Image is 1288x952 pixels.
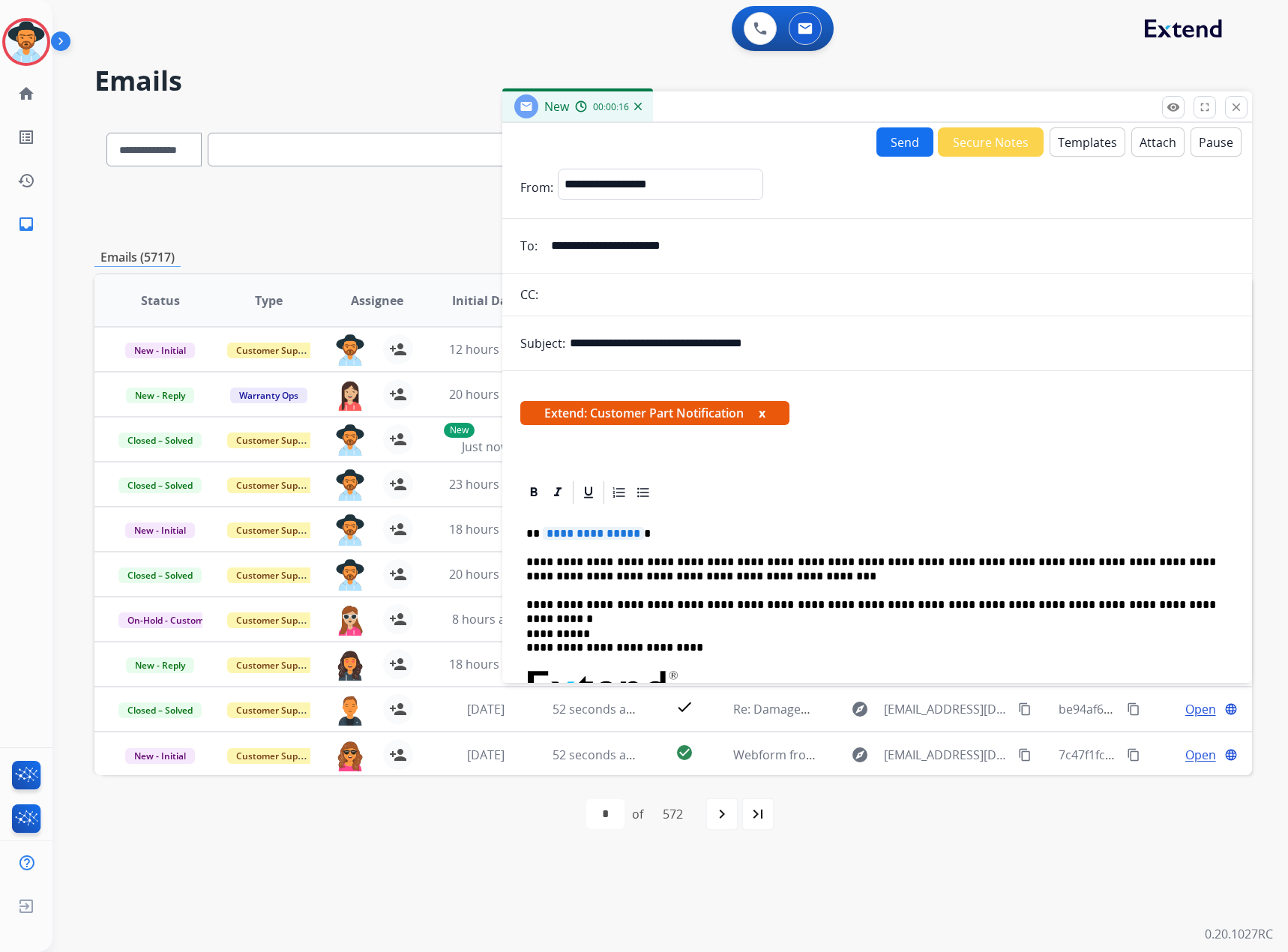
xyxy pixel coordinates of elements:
span: Assignee [351,292,403,310]
span: 52 seconds ago [553,747,640,763]
img: agent-avatar [335,424,365,456]
span: 00:00:16 [593,101,629,113]
span: 52 seconds ago [553,701,640,717]
div: 572 [651,799,695,829]
mat-icon: content_copy [1127,702,1140,716]
span: 12 hours ago [449,341,523,358]
mat-icon: explore [851,746,869,764]
span: Webform from [EMAIL_ADDRESS][DOMAIN_NAME] on [DATE] [733,747,1073,763]
mat-icon: person_add [389,610,407,628]
span: Re: Damaged packages [733,701,864,717]
mat-icon: check_circle [675,744,693,762]
span: 7c47f1fc-cf8f-4bbb-8990-6b888be72c00 [1059,747,1278,763]
img: agent-avatar [335,469,365,501]
button: x [759,404,765,422]
mat-icon: person_add [389,340,407,358]
span: New - Initial [125,522,195,538]
img: agent-avatar [335,559,365,591]
span: On-Hold - Customer [118,612,222,628]
span: Initial Date [452,292,520,310]
mat-icon: person_add [389,520,407,538]
mat-icon: language [1224,748,1238,762]
span: [EMAIL_ADDRESS][DOMAIN_NAME] [884,700,1011,718]
mat-icon: content_copy [1018,702,1032,716]
p: Emails (5717) [94,248,181,267]
mat-icon: person_add [389,385,407,403]
mat-icon: content_copy [1018,748,1032,762]
img: agent-avatar [335,649,365,681]
mat-icon: person_add [389,655,407,673]
span: New [544,98,569,115]
span: New - Reply [126,388,194,403]
span: [DATE] [467,747,505,763]
span: New - Reply [126,657,194,673]
button: Pause [1191,127,1242,157]
span: Customer Support [227,477,325,493]
mat-icon: person_add [389,565,407,583]
img: agent-avatar [335,334,365,366]
span: 20 hours ago [449,386,523,403]
span: 18 hours ago [449,656,523,672]
span: Customer Support [227,567,325,583]
span: Customer Support [227,748,325,764]
p: From: [520,178,553,196]
div: Bullet List [632,481,654,504]
img: agent-avatar [335,740,365,771]
span: Open [1185,700,1216,718]
div: of [632,805,643,823]
span: Warranty Ops [230,388,307,403]
span: Type [255,292,283,310]
mat-icon: navigate_next [713,805,731,823]
span: Closed – Solved [118,702,202,718]
span: New - Initial [125,343,195,358]
span: 20 hours ago [449,566,523,582]
button: Secure Notes [938,127,1044,157]
mat-icon: language [1224,702,1238,716]
span: Customer Support [227,343,325,358]
mat-icon: content_copy [1127,748,1140,762]
p: Subject: [520,334,565,352]
mat-icon: home [17,85,35,103]
img: agent-avatar [335,604,365,636]
img: agent-avatar [335,694,365,726]
span: Customer Support [227,433,325,448]
mat-icon: check [675,698,693,716]
mat-icon: close [1230,100,1243,114]
p: CC: [520,286,538,304]
mat-icon: person_add [389,430,407,448]
span: Extend: Customer Part Notification [520,401,789,425]
span: Customer Support [227,612,325,628]
mat-icon: explore [851,700,869,718]
span: Customer Support [227,702,325,718]
mat-icon: inbox [17,215,35,233]
div: Underline [577,481,600,504]
span: New - Initial [125,748,195,764]
span: Just now [462,439,510,455]
img: agent-avatar [335,379,365,411]
span: [EMAIL_ADDRESS][DOMAIN_NAME] [884,746,1011,764]
mat-icon: history [17,172,35,190]
mat-icon: person_add [389,700,407,718]
button: Attach [1131,127,1185,157]
span: Open [1185,746,1216,764]
button: Send [876,127,933,157]
img: avatar [5,21,47,63]
span: [DATE] [467,701,505,717]
div: Italic [547,481,569,504]
p: 0.20.1027RC [1205,925,1273,943]
mat-icon: person_add [389,475,407,493]
span: 18 hours ago [449,521,523,537]
span: 23 hours ago [449,476,523,492]
span: 8 hours ago [452,611,520,627]
span: Closed – Solved [118,567,202,583]
mat-icon: fullscreen [1198,100,1212,114]
p: New [444,423,475,438]
p: To: [520,237,538,255]
img: agent-avatar [335,514,365,546]
div: Bold [523,481,545,504]
mat-icon: remove_red_eye [1167,100,1180,114]
button: Templates [1050,127,1125,157]
span: Customer Support [227,657,325,673]
span: Closed – Solved [118,433,202,448]
mat-icon: list_alt [17,128,35,146]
